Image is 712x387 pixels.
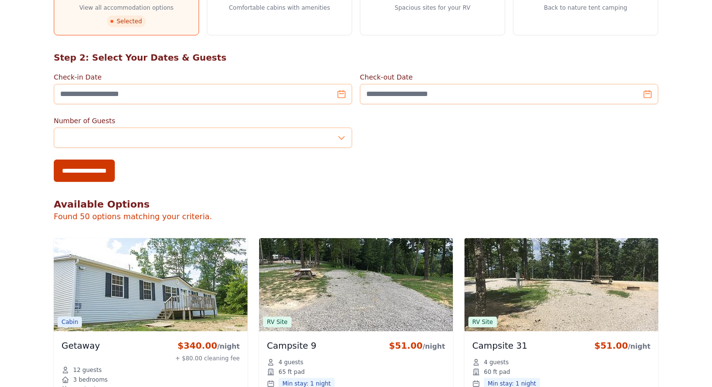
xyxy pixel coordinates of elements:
p: Back to nature tent camping [544,4,627,12]
p: Comfortable cabins with amenities [229,4,330,12]
span: 65 ft pad [279,368,305,376]
span: RV Site [468,317,497,327]
div: $51.00 [594,339,650,353]
span: 12 guests [73,366,102,374]
p: Spacious sites for your RV [395,4,470,12]
div: $51.00 [389,339,445,353]
p: Found 50 options matching your criteria. [54,211,658,223]
img: Getaway [54,238,248,331]
div: $340.00 [175,339,240,353]
h3: Campsite 31 [472,339,527,353]
span: 4 guests [279,358,303,366]
span: 4 guests [484,358,509,366]
span: Selected [107,16,146,27]
span: Cabin [58,317,82,327]
h3: Campsite 9 [267,339,316,353]
h3: Getaway [62,339,100,353]
span: /night [422,342,445,350]
span: 60 ft pad [484,368,510,376]
div: + $80.00 cleaning fee [175,355,240,362]
p: View all accommodation options [79,4,174,12]
span: RV Site [263,317,292,327]
span: 3 bedrooms [73,376,108,384]
label: Number of Guests [54,116,352,126]
img: Campsite 9 [259,238,453,331]
img: Campsite 31 [464,238,658,331]
label: Check-in Date [54,72,352,82]
h2: Step 2: Select Your Dates & Guests [54,51,658,64]
label: Check-out Date [360,72,658,82]
span: /night [217,342,240,350]
h2: Available Options [54,197,658,211]
span: /night [628,342,650,350]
